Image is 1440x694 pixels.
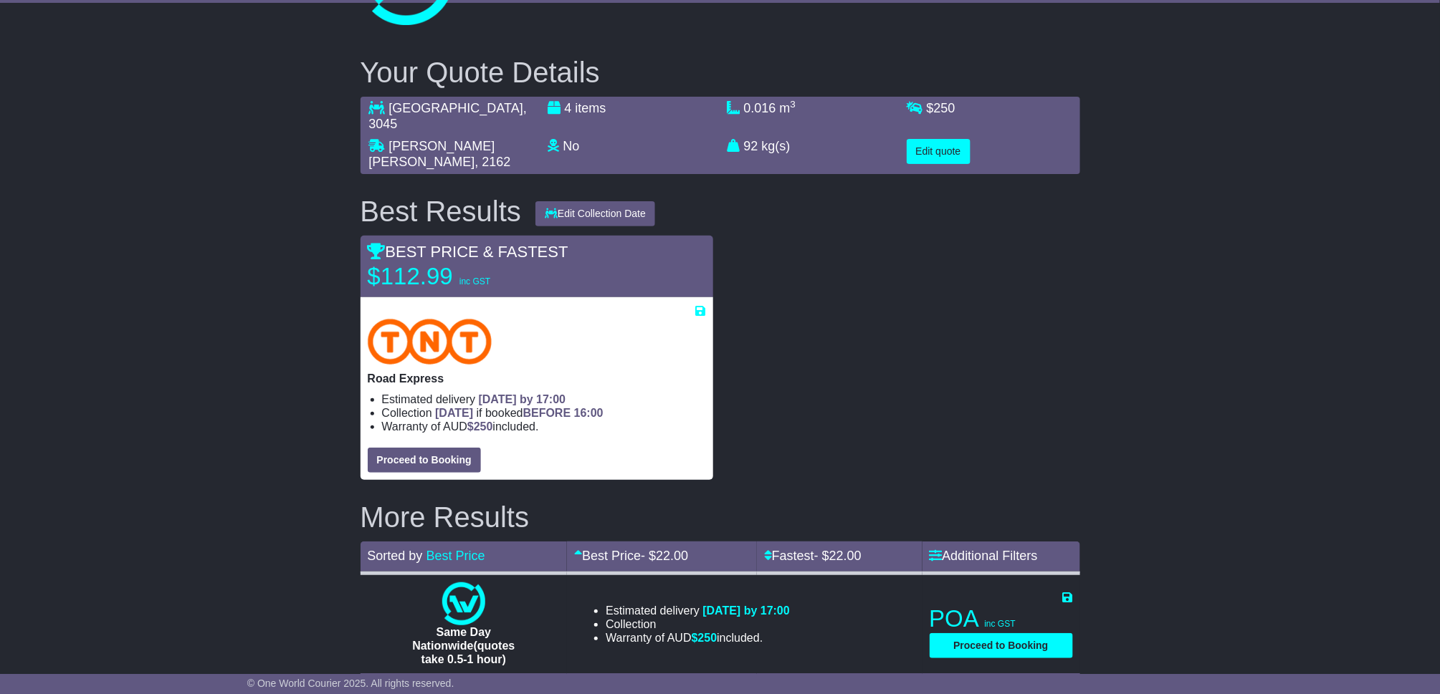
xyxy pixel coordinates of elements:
span: kg(s) [762,139,791,153]
span: $ [692,632,717,644]
h2: Your Quote Details [361,57,1080,88]
span: [DATE] by 17:00 [702,604,790,617]
span: items [576,101,606,115]
h2: More Results [361,501,1080,533]
span: - $ [814,549,862,563]
span: $ [927,101,955,115]
span: , 3045 [369,101,527,131]
span: Sorted by [368,549,423,563]
img: One World Courier: Same Day Nationwide(quotes take 0.5-1 hour) [442,582,485,625]
a: Best Price [426,549,485,563]
span: 250 [474,420,493,433]
button: Proceed to Booking [930,633,1073,658]
span: - $ [641,549,688,563]
img: TNT Domestic: Road Express [368,319,492,365]
span: 4 [565,101,572,115]
span: inc GST [985,619,1016,629]
span: [DATE] [435,407,473,419]
button: Proceed to Booking [368,448,481,473]
button: Edit quote [907,139,971,164]
span: 250 [934,101,955,115]
span: 22.00 [829,549,862,563]
span: 22.00 [656,549,688,563]
span: if booked [435,407,603,419]
a: Fastest- $22.00 [764,549,862,563]
span: BEFORE [523,407,571,419]
li: Warranty of AUD included. [606,631,790,645]
span: m [780,101,796,115]
span: No [563,139,580,153]
span: 0.016 [744,101,776,115]
li: Collection [606,617,790,631]
span: , 2162 [475,155,511,169]
span: inc GST [459,276,490,286]
span: © One World Courier 2025. All rights reserved. [247,678,454,689]
a: Additional Filters [930,549,1038,563]
span: 16:00 [574,407,604,419]
li: Warranty of AUD included. [382,420,706,433]
a: Best Price- $22.00 [574,549,688,563]
li: Collection [382,406,706,420]
span: [DATE] by 17:00 [479,393,566,405]
span: Same Day Nationwide(quotes take 0.5-1 hour) [412,626,515,665]
span: [PERSON_NAME] [PERSON_NAME] [369,139,495,169]
span: [GEOGRAPHIC_DATA] [389,101,523,115]
li: Estimated delivery [606,604,790,617]
span: $ [467,420,493,433]
li: Estimated delivery [382,392,706,406]
span: 92 [744,139,758,153]
div: Best Results [353,196,529,227]
span: BEST PRICE & FASTEST [368,243,568,261]
sup: 3 [791,99,796,110]
span: 250 [698,632,717,644]
p: $112.99 [368,262,547,291]
button: Edit Collection Date [535,201,655,226]
p: POA [930,604,1073,633]
p: Road Express [368,372,706,385]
